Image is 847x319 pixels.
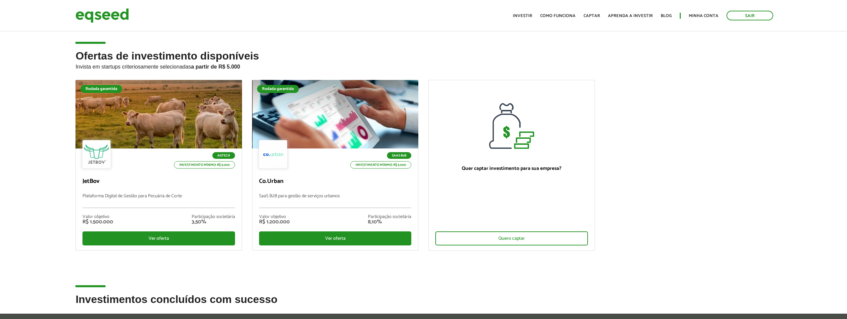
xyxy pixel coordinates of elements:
[192,215,235,219] div: Participação societária
[75,80,242,250] a: Rodada garantida Agtech Investimento mínimo: R$ 5.000 JetBov Plataforma Digital de Gestão para Pe...
[75,294,771,315] h2: Investimentos concluídos com sucesso
[259,231,412,245] div: Ver oferta
[608,14,653,18] a: Aprenda a investir
[259,178,412,185] p: Co.Urban
[726,11,773,20] a: Sair
[513,14,532,18] a: Investir
[259,219,290,225] div: R$ 1.200.000
[350,161,411,169] p: Investimento mínimo: R$ 5.000
[82,178,235,185] p: JetBov
[540,14,576,18] a: Como funciona
[689,14,718,18] a: Minha conta
[428,80,595,251] a: Quer captar investimento para sua empresa? Quero captar
[191,64,240,70] strong: a partir de R$ 5.000
[435,231,588,245] div: Quero captar
[192,219,235,225] div: 3,50%
[259,215,290,219] div: Valor objetivo
[661,14,672,18] a: Blog
[82,231,235,245] div: Ver oferta
[435,166,588,172] p: Quer captar investimento para sua empresa?
[257,85,299,93] div: Rodada garantida
[75,62,771,70] p: Invista em startups criteriosamente selecionadas
[80,85,122,93] div: Rodada garantida
[368,215,411,219] div: Participação societária
[82,215,113,219] div: Valor objetivo
[82,194,235,208] p: Plataforma Digital de Gestão para Pecuária de Corte
[584,14,600,18] a: Captar
[259,194,412,208] p: SaaS B2B para gestão de serviços urbanos
[75,50,771,80] h2: Ofertas de investimento disponíveis
[387,152,411,159] p: SaaS B2B
[82,219,113,225] div: R$ 1.500.000
[174,161,235,169] p: Investimento mínimo: R$ 5.000
[368,219,411,225] div: 8,10%
[75,7,129,24] img: EqSeed
[212,152,235,159] p: Agtech
[252,80,419,250] a: Rodada garantida SaaS B2B Investimento mínimo: R$ 5.000 Co.Urban SaaS B2B para gestão de serviços...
